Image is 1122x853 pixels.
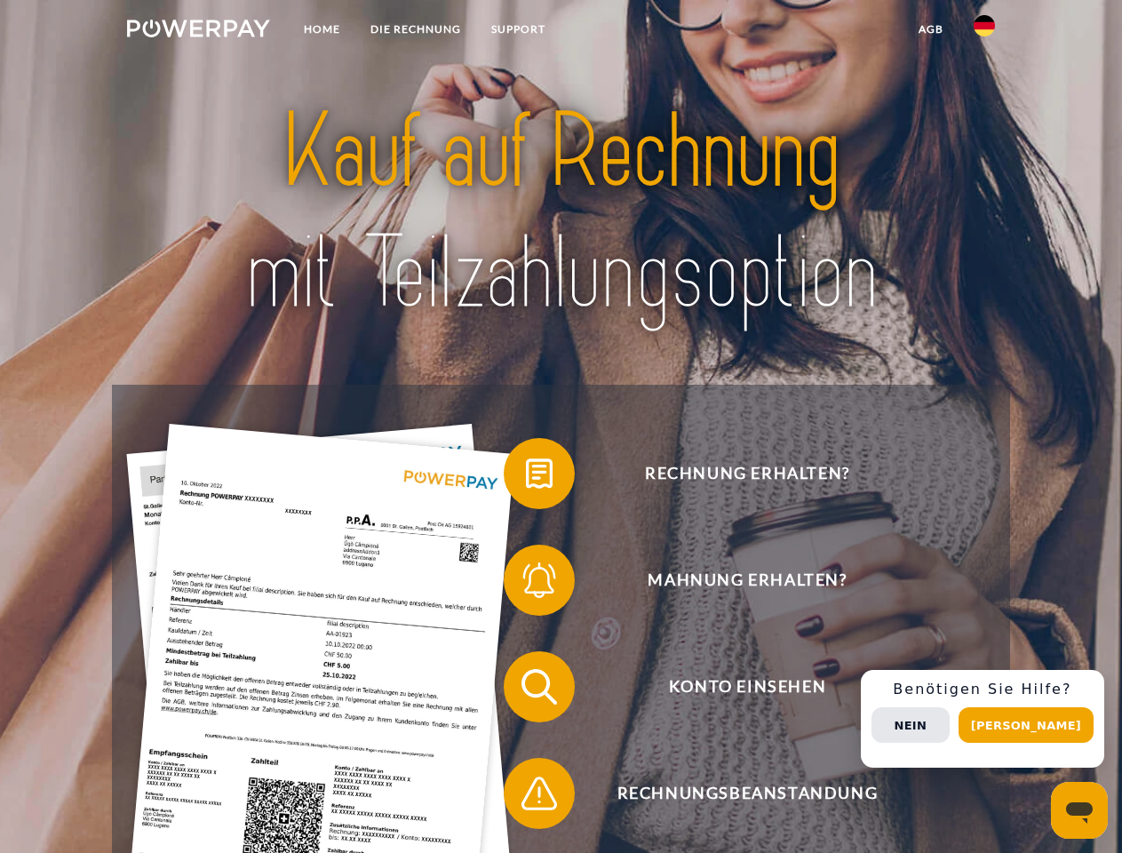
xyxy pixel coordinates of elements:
a: Home [289,13,355,45]
button: Konto einsehen [504,651,966,722]
img: qb_bill.svg [517,451,561,496]
iframe: Schaltfläche zum Öffnen des Messaging-Fensters [1051,782,1108,839]
button: [PERSON_NAME] [959,707,1094,743]
a: SUPPORT [476,13,561,45]
span: Mahnung erhalten? [529,545,965,616]
button: Rechnung erhalten? [504,438,966,509]
img: qb_warning.svg [517,771,561,816]
a: agb [903,13,959,45]
button: Mahnung erhalten? [504,545,966,616]
img: qb_search.svg [517,665,561,709]
h3: Benötigen Sie Hilfe? [871,681,1094,698]
span: Rechnung erhalten? [529,438,965,509]
img: de [974,15,995,36]
span: Rechnungsbeanstandung [529,758,965,829]
span: Konto einsehen [529,651,965,722]
a: DIE RECHNUNG [355,13,476,45]
img: title-powerpay_de.svg [170,85,952,340]
button: Rechnungsbeanstandung [504,758,966,829]
img: logo-powerpay-white.svg [127,20,270,37]
img: qb_bell.svg [517,558,561,602]
div: Schnellhilfe [861,670,1104,768]
button: Nein [871,707,950,743]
